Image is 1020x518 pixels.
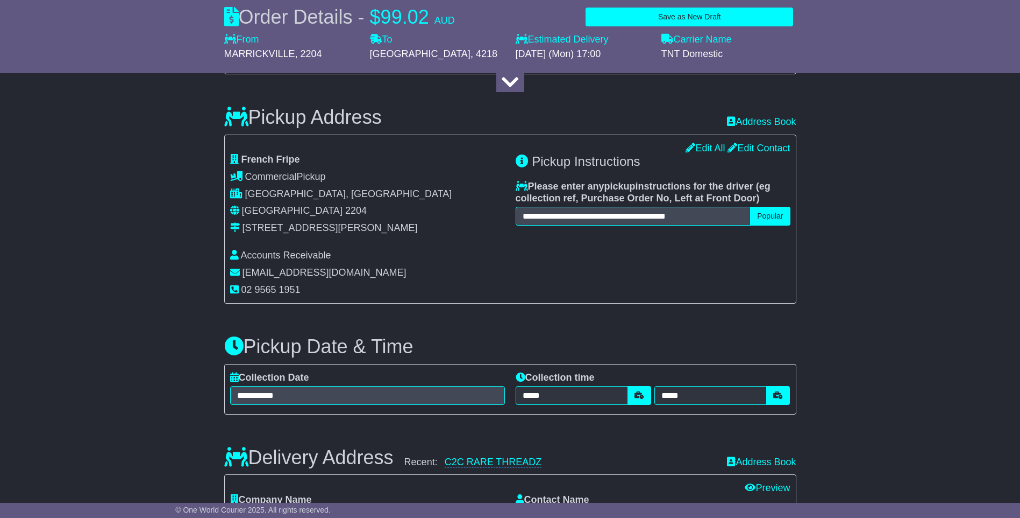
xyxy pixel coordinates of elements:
[516,48,651,60] div: [DATE] (Mon) 17:00
[470,48,497,59] span: , 4218
[516,494,589,506] label: Contact Name
[516,372,595,384] label: Collection time
[245,188,452,199] span: [GEOGRAPHIC_DATA], [GEOGRAPHIC_DATA]
[224,34,259,46] label: From
[241,250,331,261] span: Accounts Receivable
[230,372,309,384] label: Collection Date
[516,181,771,204] span: eg collection ref, Purchase Order No, Left at Front Door
[224,447,394,468] h3: Delivery Address
[370,34,393,46] label: To
[224,336,796,358] h3: Pickup Date & Time
[245,171,297,182] span: Commercial
[727,457,796,467] a: Address Book
[404,457,717,468] div: Recent:
[230,171,505,183] div: Pickup
[661,34,732,46] label: Carrier Name
[242,267,406,278] span: [EMAIL_ADDRESS][DOMAIN_NAME]
[241,154,300,165] span: French Fripe
[686,143,725,153] a: Edit All
[241,284,301,295] span: 02 9565 1951
[381,6,429,28] span: 99.02
[242,222,418,234] div: [STREET_ADDRESS][PERSON_NAME]
[224,48,295,59] span: MARRICKVILLE
[750,207,790,226] button: Popular
[295,48,322,59] span: , 2204
[516,181,790,204] label: Please enter any instructions for the driver ( )
[727,116,796,128] a: Address Book
[230,494,312,506] label: Company Name
[224,5,455,29] div: Order Details -
[516,34,651,46] label: Estimated Delivery
[434,15,455,26] span: AUD
[345,205,367,216] span: 2204
[604,181,636,192] span: pickup
[727,143,790,153] a: Edit Contact
[661,48,796,60] div: TNT Domestic
[445,457,542,468] a: C2C RARE THREADZ
[745,482,790,493] a: Preview
[370,48,470,59] span: [GEOGRAPHIC_DATA]
[175,506,331,514] span: © One World Courier 2025. All rights reserved.
[532,154,640,169] span: Pickup Instructions
[224,107,382,128] h3: Pickup Address
[586,8,793,26] button: Save as New Draft
[370,6,381,28] span: $
[242,205,343,216] span: [GEOGRAPHIC_DATA]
